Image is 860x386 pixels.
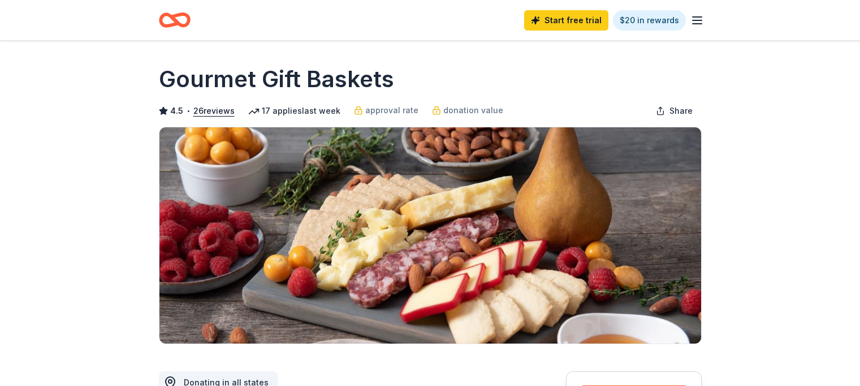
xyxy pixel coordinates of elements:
a: Start free trial [524,10,608,31]
a: donation value [432,104,503,117]
img: Image for Gourmet Gift Baskets [159,127,701,344]
a: $20 in rewards [613,10,686,31]
button: 26reviews [193,104,235,118]
button: Share [647,100,702,122]
span: donation value [443,104,503,117]
span: approval rate [365,104,418,117]
a: approval rate [354,104,418,117]
a: Home [159,7,191,33]
div: 17 applies last week [248,104,340,118]
h1: Gourmet Gift Baskets [159,63,394,95]
span: • [186,106,190,115]
span: Share [669,104,693,118]
span: 4.5 [170,104,183,118]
